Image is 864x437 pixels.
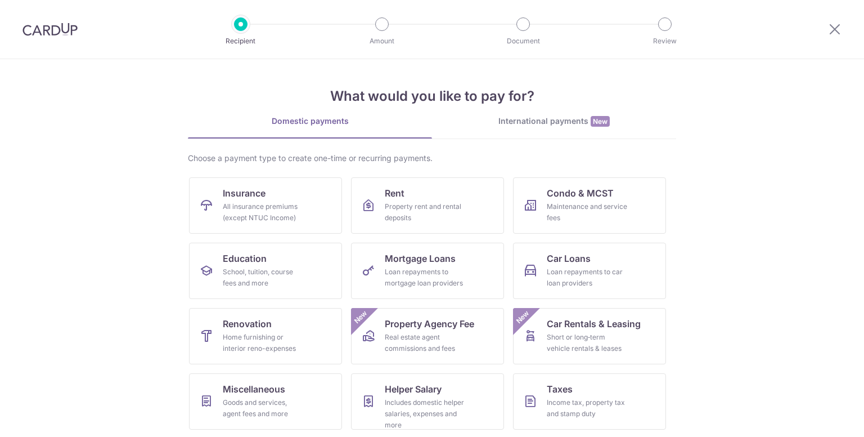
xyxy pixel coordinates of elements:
[513,308,666,364] a: Car Rentals & LeasingShort or long‑term vehicle rentals & leasesNew
[385,201,466,224] div: Property rent and rental deposits
[340,35,424,47] p: Amount
[547,332,628,354] div: Short or long‑term vehicle rentals & leases
[385,252,456,265] span: Mortgage Loans
[547,382,573,396] span: Taxes
[513,177,666,234] a: Condo & MCSTMaintenance and service fees
[547,397,628,420] div: Income tax, property tax and stamp duty
[547,201,628,224] div: Maintenance and service fees
[223,266,304,289] div: School, tuition, course fees and more
[189,243,342,299] a: EducationSchool, tuition, course fees and more
[189,373,342,430] a: MiscellaneousGoods and services, agent fees and more
[385,317,474,331] span: Property Agency Fee
[189,308,342,364] a: RenovationHome furnishing or interior reno-expenses
[547,186,614,200] span: Condo & MCST
[385,382,442,396] span: Helper Salary
[188,86,676,106] h4: What would you like to pay for?
[792,403,853,431] iframe: Opens a widget where you can find more information
[385,397,466,431] div: Includes domestic helper salaries, expenses and more
[351,177,504,234] a: RentProperty rent and rental deposits
[199,35,282,47] p: Recipient
[223,201,304,224] div: All insurance premiums (except NTUC Income)
[223,397,304,420] div: Goods and services, agent fees and more
[385,332,466,354] div: Real estate agent commissions and fees
[385,186,404,200] span: Rent
[189,177,342,234] a: InsuranceAll insurance premiums (except NTUC Income)
[513,243,666,299] a: Car LoansLoan repayments to car loan providers
[623,35,706,47] p: Review
[22,23,78,36] img: CardUp
[514,308,532,327] span: New
[188,115,432,127] div: Domestic payments
[547,266,628,289] div: Loan repayments to car loan providers
[223,317,272,331] span: Renovation
[223,252,267,265] span: Education
[432,115,676,127] div: International payments
[481,35,565,47] p: Document
[385,266,466,289] div: Loan repayments to mortgage loan providers
[223,382,285,396] span: Miscellaneous
[351,308,504,364] a: Property Agency FeeReal estate agent commissions and feesNew
[351,243,504,299] a: Mortgage LoansLoan repayments to mortgage loan providers
[352,308,370,327] span: New
[547,252,591,265] span: Car Loans
[223,332,304,354] div: Home furnishing or interior reno-expenses
[513,373,666,430] a: TaxesIncome tax, property tax and stamp duty
[188,153,676,164] div: Choose a payment type to create one-time or recurring payments.
[547,317,641,331] span: Car Rentals & Leasing
[223,186,265,200] span: Insurance
[351,373,504,430] a: Helper SalaryIncludes domestic helper salaries, expenses and more
[591,116,610,127] span: New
